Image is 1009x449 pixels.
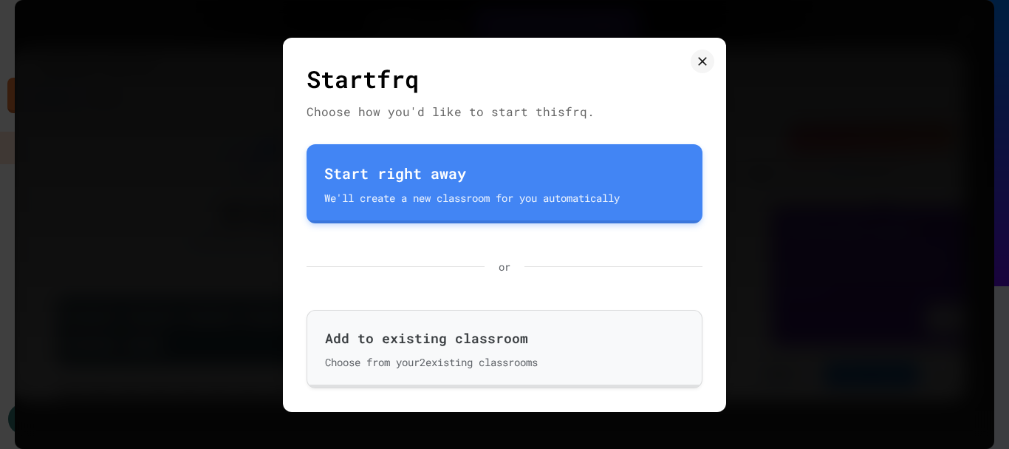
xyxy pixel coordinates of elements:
[325,328,684,348] div: Add to existing classroom
[307,144,702,223] button: Start right awayWe'll create a new classroom for you automatically
[324,162,685,184] div: Start right away
[307,310,702,388] button: Add to existing classroomChoose from your2existing classrooms
[307,61,702,97] div: Start frq
[886,325,994,388] iframe: chat widget
[324,190,685,206] div: We'll create a new classroom for you automatically
[325,354,684,370] div: Choose from your 2 existing classroom s
[307,259,702,274] div: or
[947,390,994,434] iframe: chat widget
[307,103,702,121] div: Choose how you'd like to start this frq .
